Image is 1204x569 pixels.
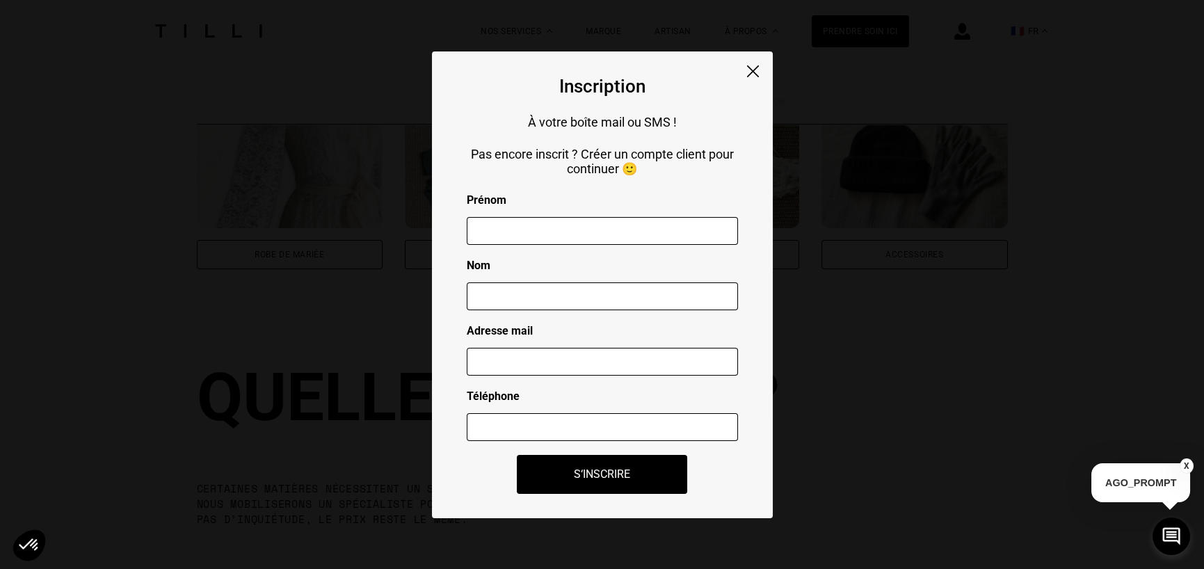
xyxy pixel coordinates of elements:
[517,455,687,494] button: S‘inscrire
[1091,463,1190,502] p: AGO_PROMPT
[467,324,738,337] p: Adresse mail
[467,115,738,129] p: À votre boîte mail ou SMS !
[559,76,645,97] div: Inscription
[747,65,759,77] img: close
[1180,458,1194,474] button: X
[467,193,738,207] p: Prénom
[467,147,738,176] p: Pas encore inscrit ? Créer un compte client pour continuer 🙂
[467,259,738,272] p: Nom
[467,390,738,403] p: Téléphone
